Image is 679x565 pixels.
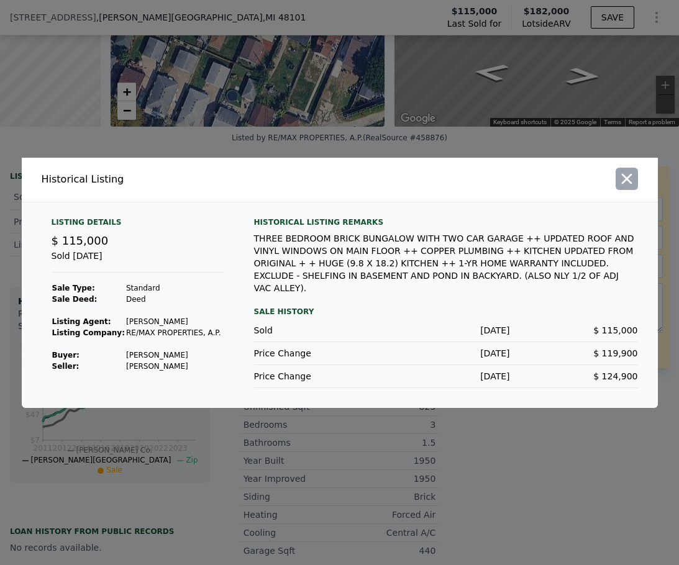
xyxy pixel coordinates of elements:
td: Deed [125,294,222,305]
td: [PERSON_NAME] [125,350,222,361]
span: $ 119,900 [593,348,637,358]
div: Sale History [254,304,638,319]
div: [DATE] [382,347,510,359]
strong: Listing Company: [52,328,125,337]
strong: Sale Type: [52,284,95,292]
div: Historical Listing [42,172,335,187]
span: $ 115,000 [593,325,637,335]
div: [DATE] [382,370,510,382]
strong: Listing Agent: [52,317,111,326]
div: [DATE] [382,324,510,337]
span: $ 115,000 [52,234,109,247]
div: THREE BEDROOM BRICK BUNGALOW WITH TWO CAR GARAGE ++ UPDATED ROOF AND VINYL WINDOWS ON MAIN FLOOR ... [254,232,638,294]
strong: Buyer : [52,351,80,359]
strong: Seller : [52,362,80,371]
div: Price Change [254,370,382,382]
div: Listing Details [52,217,224,232]
td: [PERSON_NAME] [125,361,222,372]
div: Sold [254,324,382,337]
div: Price Change [254,347,382,359]
td: [PERSON_NAME] [125,316,222,327]
td: Standard [125,282,222,294]
td: RE/MAX PROPERTIES, A.P. [125,327,222,338]
span: $ 124,900 [593,371,637,381]
div: Historical Listing remarks [254,217,638,227]
div: Sold [DATE] [52,250,224,273]
strong: Sale Deed: [52,295,98,304]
